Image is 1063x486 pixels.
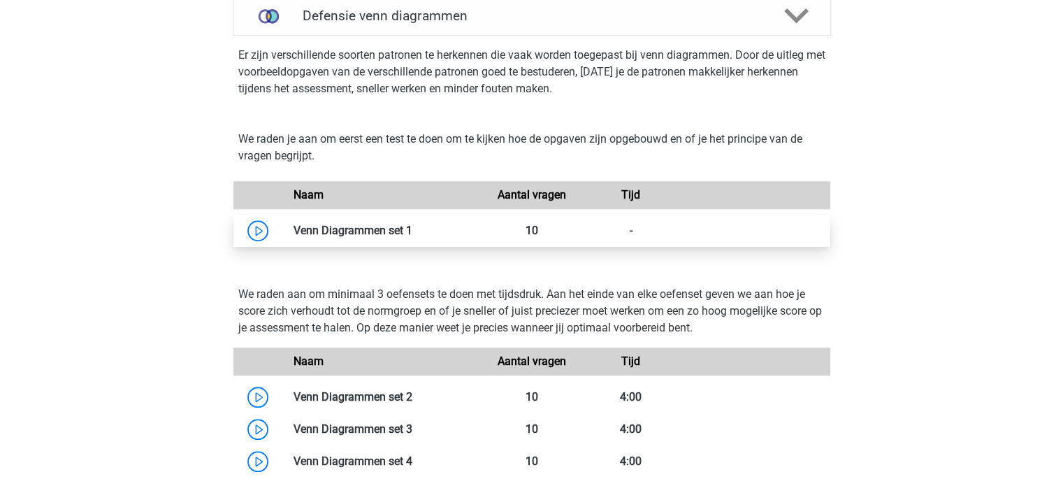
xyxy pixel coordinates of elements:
[283,389,482,406] div: Venn Diagrammen set 2
[482,187,581,203] div: Aantal vragen
[283,187,482,203] div: Naam
[238,47,825,97] p: Er zijn verschillende soorten patronen te herkennen die vaak worden toegepast bij venn diagrammen...
[238,286,825,336] p: We raden aan om minimaal 3 oefensets te doen met tijdsdruk. Aan het einde van elke oefenset geven...
[283,421,482,438] div: Venn Diagrammen set 3
[303,8,760,24] h4: Defensie venn diagrammen
[581,187,681,203] div: Tijd
[283,222,482,239] div: Venn Diagrammen set 1
[283,453,482,470] div: Venn Diagrammen set 4
[482,353,581,370] div: Aantal vragen
[283,353,482,370] div: Naam
[238,131,825,164] p: We raden je aan om eerst een test te doen om te kijken hoe de opgaven zijn opgebouwd en of je het...
[581,353,681,370] div: Tijd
